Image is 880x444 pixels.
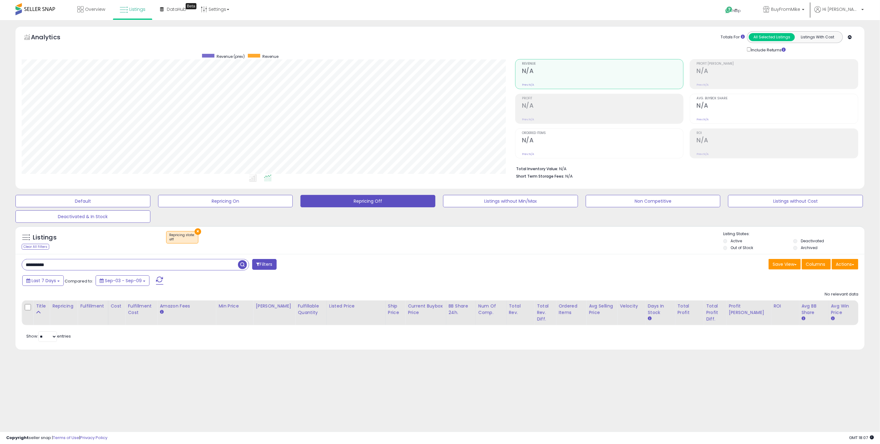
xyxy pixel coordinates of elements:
[742,46,793,53] div: Include Returns
[559,303,584,316] div: Ordered Items
[677,303,701,316] div: Total Profit
[329,303,383,309] div: Listed Price
[388,303,403,316] div: Ship Price
[648,316,651,321] small: Days In Stock.
[516,165,854,172] li: N/A
[697,102,858,110] h2: N/A
[731,245,753,250] label: Out of Stock
[217,54,245,59] span: Revenue (prev)
[80,303,105,309] div: Fulfillment
[586,195,721,207] button: Non Competitive
[697,137,858,145] h2: N/A
[111,303,123,309] div: Cost
[65,278,93,284] span: Compared to:
[648,303,672,316] div: Days In Stock
[31,33,72,43] h5: Analytics
[522,67,684,76] h2: N/A
[218,303,250,309] div: Min Price
[589,303,615,316] div: Avg Selling Price
[728,195,863,207] button: Listings without Cost
[814,6,864,20] a: Hi [PERSON_NAME]
[697,97,858,100] span: Avg. Buybox Share
[774,303,796,309] div: ROI
[731,238,742,244] label: Active
[825,291,858,297] div: No relevant data
[771,6,800,12] span: BuyFromMike
[802,259,831,269] button: Columns
[408,303,443,316] div: Current Buybox Price
[300,195,435,207] button: Repricing Off
[52,303,75,309] div: Repricing
[522,152,534,156] small: Prev: N/A
[749,33,795,41] button: All Selected Listings
[831,303,856,316] div: Avg Win Price
[801,238,824,244] label: Deactivated
[697,62,858,66] span: Profit [PERSON_NAME]
[252,259,276,270] button: Filters
[831,316,835,321] small: Avg Win Price.
[36,303,47,309] div: Title
[186,3,196,9] div: Tooltip anchor
[697,152,709,156] small: Prev: N/A
[22,275,64,286] button: Last 7 Days
[105,278,142,284] span: Sep-03 - Sep-09
[256,303,292,309] div: [PERSON_NAME]
[478,303,504,316] div: Num of Comp.
[160,303,213,309] div: Amazon Fees
[697,83,709,87] small: Prev: N/A
[733,8,741,13] span: Help
[697,131,858,135] span: ROI
[795,33,841,41] button: Listings With Cost
[160,309,163,315] small: Amazon Fees.
[170,233,195,242] span: Repricing state :
[725,6,733,14] i: Get Help
[516,174,564,179] b: Short Term Storage Fees:
[769,259,801,269] button: Save View
[33,233,57,242] h5: Listings
[522,137,684,145] h2: N/A
[262,54,278,59] span: Revenue
[22,244,49,250] div: Clear All Filters
[129,6,145,12] span: Listings
[522,102,684,110] h2: N/A
[537,303,553,322] div: Total Rev. Diff.
[801,303,826,316] div: Avg BB Share
[822,6,860,12] span: Hi [PERSON_NAME]
[522,83,534,87] small: Prev: N/A
[721,34,745,40] div: Totals For
[26,333,71,339] span: Show: entries
[697,67,858,76] h2: N/A
[522,131,684,135] span: Ordered Items
[85,6,105,12] span: Overview
[158,195,293,207] button: Repricing On
[729,303,768,316] div: Profit [PERSON_NAME]
[720,2,753,20] a: Help
[298,303,324,316] div: Fulfillable Quantity
[697,118,709,121] small: Prev: N/A
[195,228,201,235] button: ×
[801,316,805,321] small: Avg BB Share.
[522,118,534,121] small: Prev: N/A
[706,303,723,322] div: Total Profit Diff.
[128,303,154,316] div: Fulfillment Cost
[170,237,195,242] div: off
[801,245,817,250] label: Archived
[443,195,578,207] button: Listings without Min/Max
[509,303,532,316] div: Total Rev.
[723,231,865,237] p: Listing States:
[565,173,573,179] span: N/A
[522,62,684,66] span: Revenue
[167,6,186,12] span: DataHub
[620,303,642,309] div: Velocity
[96,275,149,286] button: Sep-03 - Sep-09
[15,210,150,223] button: Deactivated & In Stock
[516,166,558,171] b: Total Inventory Value:
[15,195,150,207] button: Default
[522,97,684,100] span: Profit
[832,259,858,269] button: Actions
[32,278,56,284] span: Last 7 Days
[449,303,473,316] div: BB Share 24h.
[806,261,825,267] span: Columns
